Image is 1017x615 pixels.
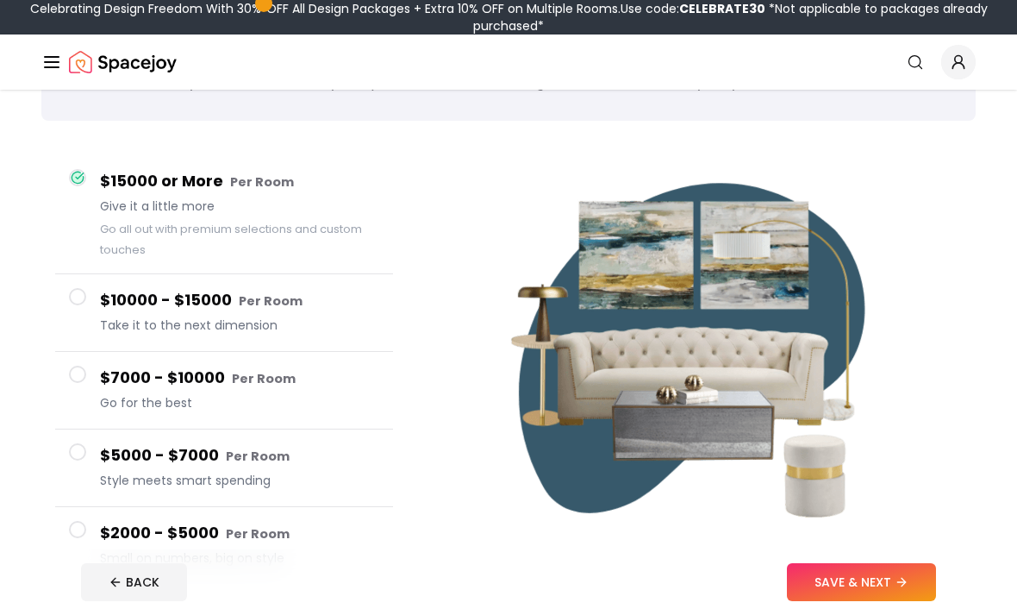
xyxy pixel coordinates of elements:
[787,563,936,601] button: SAVE & NEXT
[55,507,393,584] button: $2000 - $5000 Per RoomSmall on numbers, big on style
[69,45,177,79] a: Spacejoy
[100,222,362,257] small: Go all out with premium selections and custom touches
[100,394,379,411] span: Go for the best
[100,198,379,215] span: Give it a little more
[100,521,379,546] h4: $2000 - $5000
[55,155,393,274] button: $15000 or More Per RoomGive it a little moreGo all out with premium selections and custom touches
[239,292,303,310] small: Per Room
[100,169,379,194] h4: $15000 or More
[69,45,177,79] img: Spacejoy Logo
[226,448,290,465] small: Per Room
[230,173,294,191] small: Per Room
[81,563,187,601] button: BACK
[100,443,379,468] h4: $5000 - $7000
[100,472,379,489] span: Style meets smart spending
[100,366,379,391] h4: $7000 - $10000
[55,352,393,430] button: $7000 - $10000 Per RoomGo for the best
[55,274,393,352] button: $10000 - $15000 Per RoomTake it to the next dimension
[232,370,296,387] small: Per Room
[55,430,393,507] button: $5000 - $7000 Per RoomStyle meets smart spending
[226,525,290,543] small: Per Room
[100,288,379,313] h4: $10000 - $15000
[41,35,976,90] nav: Global
[100,317,379,334] span: Take it to the next dimension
